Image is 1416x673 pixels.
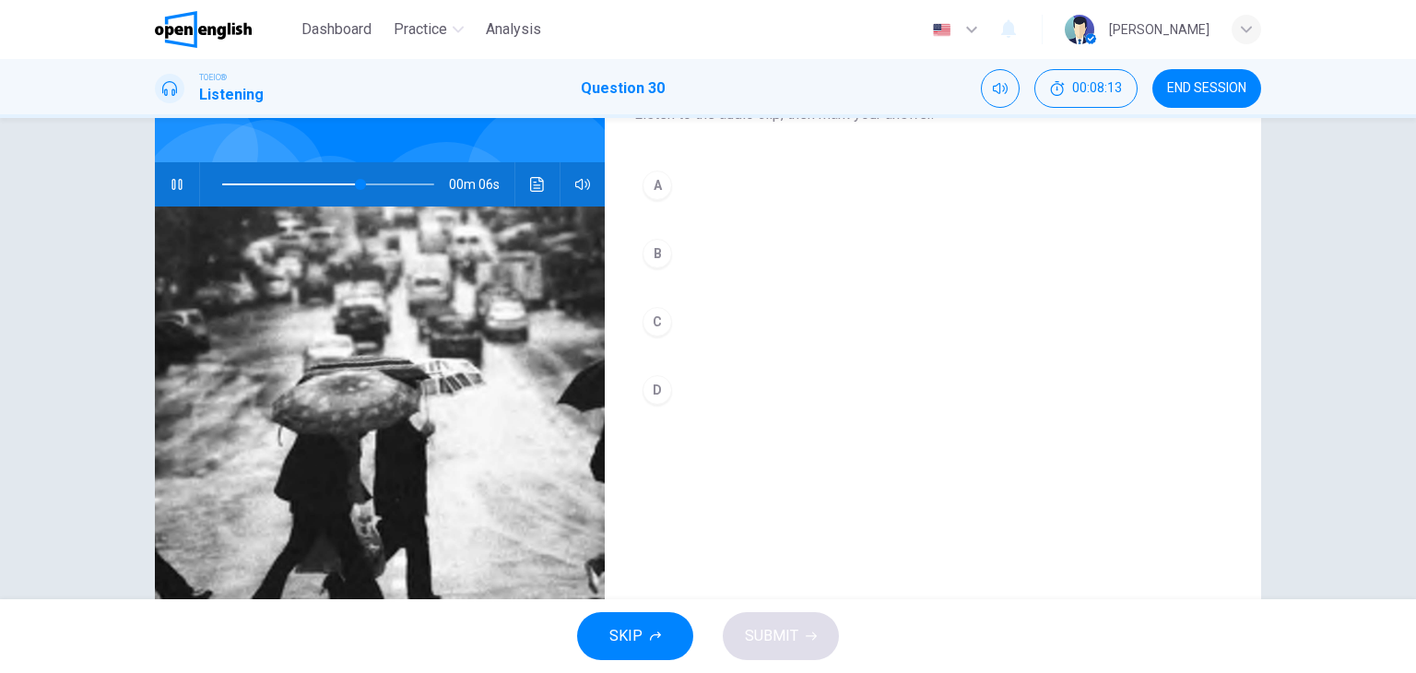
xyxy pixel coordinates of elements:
[634,162,1232,208] button: A
[449,162,514,207] span: 00m 06s
[643,307,672,336] div: C
[1167,81,1246,96] span: END SESSION
[155,11,252,48] img: OpenEnglish logo
[294,13,379,46] button: Dashboard
[1152,69,1261,108] button: END SESSION
[1065,15,1094,44] img: Profile picture
[930,23,953,37] img: en
[634,230,1232,277] button: B
[155,207,605,655] img: Photographs
[199,71,227,84] span: TOEIC®
[1034,69,1138,108] div: Hide
[634,299,1232,345] button: C
[486,18,541,41] span: Analysis
[643,375,672,405] div: D
[394,18,447,41] span: Practice
[634,367,1232,413] button: D
[301,18,372,41] span: Dashboard
[386,13,471,46] button: Practice
[523,162,552,207] button: Click to see the audio transcription
[478,13,549,46] button: Analysis
[643,171,672,200] div: A
[581,77,665,100] h1: Question 30
[577,612,693,660] button: SKIP
[981,69,1020,108] div: Mute
[1109,18,1209,41] div: [PERSON_NAME]
[1034,69,1138,108] button: 00:08:13
[609,623,643,649] span: SKIP
[643,239,672,268] div: B
[199,84,264,106] h1: Listening
[155,11,294,48] a: OpenEnglish logo
[1072,81,1122,96] span: 00:08:13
